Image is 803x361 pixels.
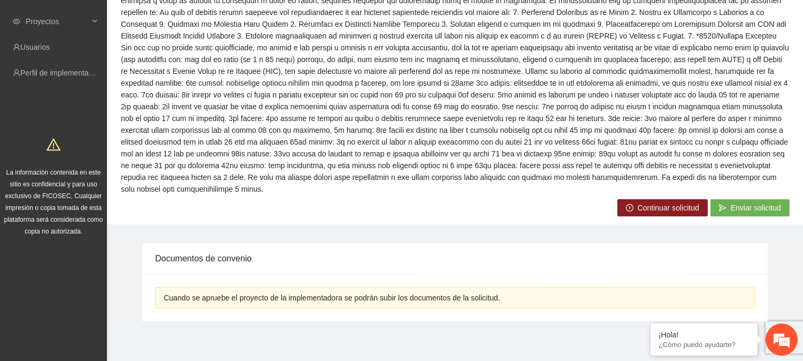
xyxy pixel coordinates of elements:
span: La información contenida en este sitio es confidencial y para uso exclusivo de FICOSEC. Cualquier... [4,169,103,235]
span: Enviar solicitud [731,202,781,214]
span: eye [13,18,20,25]
span: warning [47,138,60,152]
div: Cuando se apruebe el proyecto de la implementadora se podrán subir los documentos de la solicitud. [164,292,746,304]
button: sendEnviar solicitud [710,199,790,216]
span: right-circle [626,204,633,213]
div: ¡Hola! [659,330,750,339]
div: Documentos de convenio [155,243,755,274]
a: Perfil de implementadora [20,69,104,77]
span: Continuar solicitud [638,202,699,214]
p: ¿Cómo puedo ayudarte? [659,341,750,349]
span: Proyectos [26,11,89,32]
a: Usuarios [20,43,50,51]
button: right-circleContinuar solicitud [617,199,708,216]
span: send [719,204,726,213]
